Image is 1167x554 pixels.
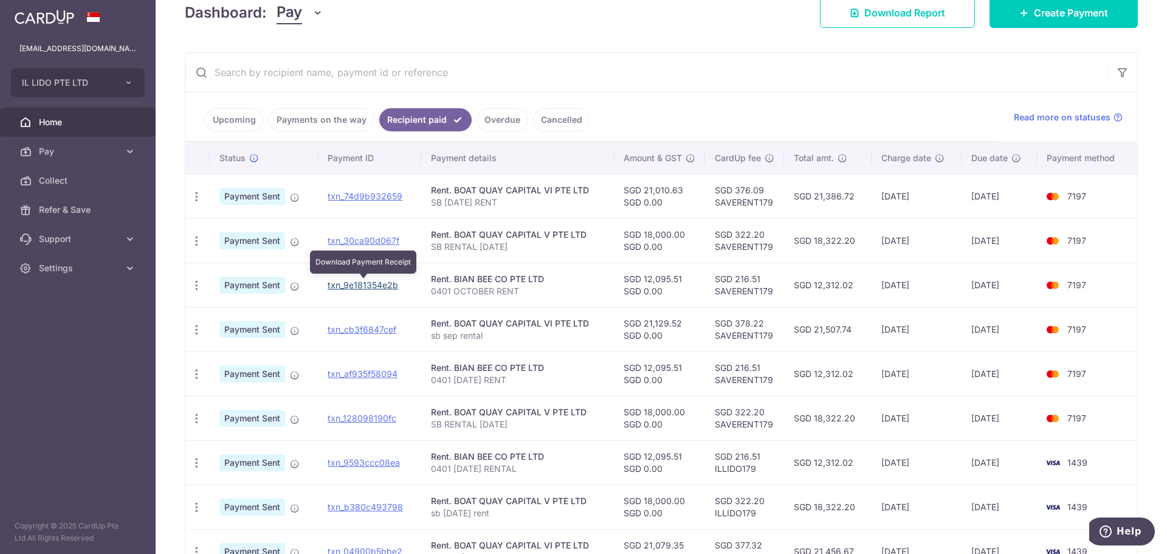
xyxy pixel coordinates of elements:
[328,235,399,246] a: txn_30ca90d067f
[269,108,374,131] a: Payments on the way
[705,440,784,485] td: SGD 216.51 ILLIDO179
[784,307,872,351] td: SGD 21,507.74
[872,307,962,351] td: [DATE]
[219,188,285,205] span: Payment Sent
[39,116,119,128] span: Home
[39,175,119,187] span: Collect
[705,351,784,396] td: SGD 216.51 SAVERENT179
[705,174,784,218] td: SGD 376.09 SAVERENT179
[784,174,872,218] td: SGD 21,386.72
[19,43,136,55] p: [EMAIL_ADDRESS][DOMAIN_NAME]
[1041,322,1065,337] img: Bank Card
[219,499,285,516] span: Payment Sent
[705,485,784,529] td: SGD 322.20 ILLIDO179
[614,307,705,351] td: SGD 21,129.52 SGD 0.00
[219,454,285,471] span: Payment Sent
[962,307,1037,351] td: [DATE]
[185,2,267,24] h4: Dashboard:
[614,485,705,529] td: SGD 18,000.00 SGD 0.00
[962,263,1037,307] td: [DATE]
[962,396,1037,440] td: [DATE]
[864,5,945,20] span: Download Report
[1067,191,1086,201] span: 7197
[962,218,1037,263] td: [DATE]
[431,463,604,475] p: 0401 [DATE] RENTAL
[1037,142,1137,174] th: Payment method
[310,251,416,274] div: Download Payment Receipt
[22,77,112,89] span: IL LIDO PTE LTD
[328,369,398,379] a: txn_af935f58094
[1041,234,1065,248] img: Bank Card
[1089,518,1155,548] iframe: Opens a widget where you can find more information
[784,396,872,440] td: SGD 18,322.20
[784,485,872,529] td: SGD 18,322.20
[784,218,872,263] td: SGD 18,322.20
[219,232,285,249] span: Payment Sent
[431,539,604,552] div: Rent. BOAT QUAY CAPITAL VI PTE LTD
[1067,280,1086,290] span: 7197
[614,440,705,485] td: SGD 12,095.51 SGD 0.00
[431,374,604,386] p: 0401 [DATE] RENT
[1067,457,1087,468] span: 1439
[328,324,396,334] a: txn_cb3f6847cef
[962,351,1037,396] td: [DATE]
[328,457,400,468] a: txn_9593ccc08ea
[11,68,145,97] button: IL LIDO PTE LTD
[1041,278,1065,293] img: Bank Card
[784,351,872,396] td: SGD 12,312.02
[872,485,962,529] td: [DATE]
[784,263,872,307] td: SGD 12,312.02
[431,184,604,196] div: Rent. BOAT QUAY CAPITAL VI PTE LTD
[1014,111,1110,123] span: Read more on statuses
[962,174,1037,218] td: [DATE]
[1041,367,1065,381] img: Bank Card
[431,362,604,374] div: Rent. BIAN BEE CO PTE LTD
[1041,455,1065,470] img: Bank Card
[431,196,604,209] p: SB [DATE] RENT
[705,396,784,440] td: SGD 322.20 SAVERENT179
[872,351,962,396] td: [DATE]
[431,241,604,253] p: SB RENTAL [DATE]
[219,321,285,338] span: Payment Sent
[277,1,323,24] button: Pay
[219,277,285,294] span: Payment Sent
[533,108,590,131] a: Cancelled
[431,507,604,519] p: sb [DATE] rent
[705,263,784,307] td: SGD 216.51 SAVERENT179
[872,263,962,307] td: [DATE]
[15,10,74,24] img: CardUp
[318,142,421,174] th: Payment ID
[431,495,604,507] div: Rent. BOAT QUAY CAPITAL V PTE LTD
[185,53,1108,92] input: Search by recipient name, payment id or reference
[614,218,705,263] td: SGD 18,000.00 SGD 0.00
[431,229,604,241] div: Rent. BOAT QUAY CAPITAL V PTE LTD
[715,152,761,164] span: CardUp fee
[872,396,962,440] td: [DATE]
[614,263,705,307] td: SGD 12,095.51 SGD 0.00
[962,485,1037,529] td: [DATE]
[431,330,604,342] p: sb sep rental
[624,152,682,164] span: Amount & GST
[1067,502,1087,512] span: 1439
[1067,413,1086,423] span: 7197
[881,152,931,164] span: Charge date
[431,285,604,297] p: 0401 OCTOBER RENT
[421,142,614,174] th: Payment details
[328,502,403,512] a: txn_b380c493798
[39,204,119,216] span: Refer & Save
[1041,189,1065,204] img: Bank Card
[205,108,264,131] a: Upcoming
[477,108,528,131] a: Overdue
[219,365,285,383] span: Payment Sent
[614,174,705,218] td: SGD 21,010.63 SGD 0.00
[872,440,962,485] td: [DATE]
[1014,111,1123,123] a: Read more on statuses
[328,191,402,201] a: txn_74d9b932659
[39,233,119,245] span: Support
[219,152,246,164] span: Status
[431,406,604,418] div: Rent. BOAT QUAY CAPITAL V PTE LTD
[1067,235,1086,246] span: 7197
[614,351,705,396] td: SGD 12,095.51 SGD 0.00
[431,317,604,330] div: Rent. BOAT QUAY CAPITAL VI PTE LTD
[784,440,872,485] td: SGD 12,312.02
